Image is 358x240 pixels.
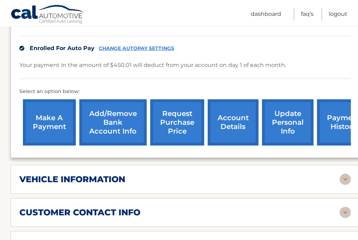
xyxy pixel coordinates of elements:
a: make a payment [23,99,76,146]
a: CHANGE AUTOPAY SETTINGS [99,45,174,51]
h2: vehicle information [19,174,125,185]
a: Cal Automotive [11,5,85,25]
a: Logout [329,8,347,20]
a: FAQ's [301,8,314,20]
a: account details [208,99,259,146]
span: Enrolled For Auto Pay [30,45,95,51]
a: Add/Remove bank account info [79,99,147,146]
p: Select an option below: [19,87,351,96]
a: request purchase price [150,99,204,146]
img: check.svg [19,46,24,51]
p: Your payment in the amount of $450.01 will deduct from your account on day 1 of each month. [19,60,286,70]
img: accordion-rest.svg [340,174,351,185]
img: accordion-rest.svg [340,207,351,218]
a: Dashboard [251,8,281,20]
h2: customer contact info [19,207,140,218]
a: update personal info [262,99,314,146]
